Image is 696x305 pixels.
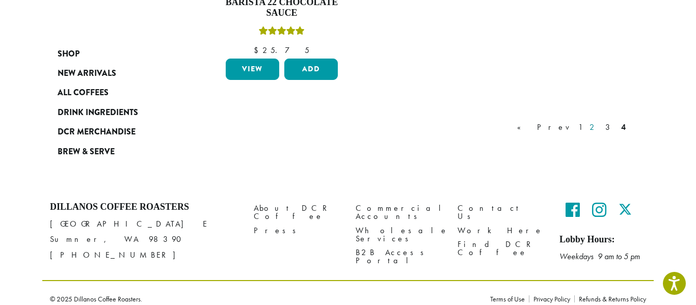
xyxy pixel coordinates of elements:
span: Shop [58,48,79,61]
a: Brew & Serve [58,142,180,161]
a: DCR Merchandise [58,122,180,142]
a: « Prev [515,121,573,133]
a: Shop [58,44,180,64]
h5: Lobby Hours: [559,234,646,245]
a: 1 [576,121,584,133]
span: $ [254,45,262,56]
span: New Arrivals [58,67,116,80]
span: Drink Ingredients [58,106,138,119]
span: Brew & Serve [58,146,115,158]
p: [GEOGRAPHIC_DATA] E Sumner, WA 98390 [PHONE_NUMBER] [50,216,238,262]
a: Privacy Policy [529,295,574,302]
a: Terms of Use [490,295,529,302]
a: Wholesale Services [356,224,442,245]
span: DCR Merchandise [58,126,136,138]
a: 3 [603,121,616,133]
a: Press [254,224,340,237]
a: New Arrivals [58,64,180,83]
a: View [226,59,279,80]
bdi: 25.75 [254,45,309,56]
a: All Coffees [58,83,180,102]
a: 2 [587,121,600,133]
a: Refunds & Returns Policy [574,295,646,302]
span: All Coffees [58,87,109,99]
em: Weekdays 9 am to 5 pm [559,251,640,262]
a: Drink Ingredients [58,103,180,122]
a: B2B Access Portal [356,245,442,267]
h4: Dillanos Coffee Roasters [50,202,238,213]
p: © 2025 Dillanos Coffee Roasters. [50,295,475,302]
a: Find DCR Coffee [458,237,544,259]
a: About DCR Coffee [254,202,340,224]
a: Commercial Accounts [356,202,442,224]
div: Rated 5.00 out of 5 [259,25,305,40]
a: 4 [619,121,628,133]
a: Contact Us [458,202,544,224]
button: Add [284,59,338,80]
a: Work Here [458,224,544,237]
